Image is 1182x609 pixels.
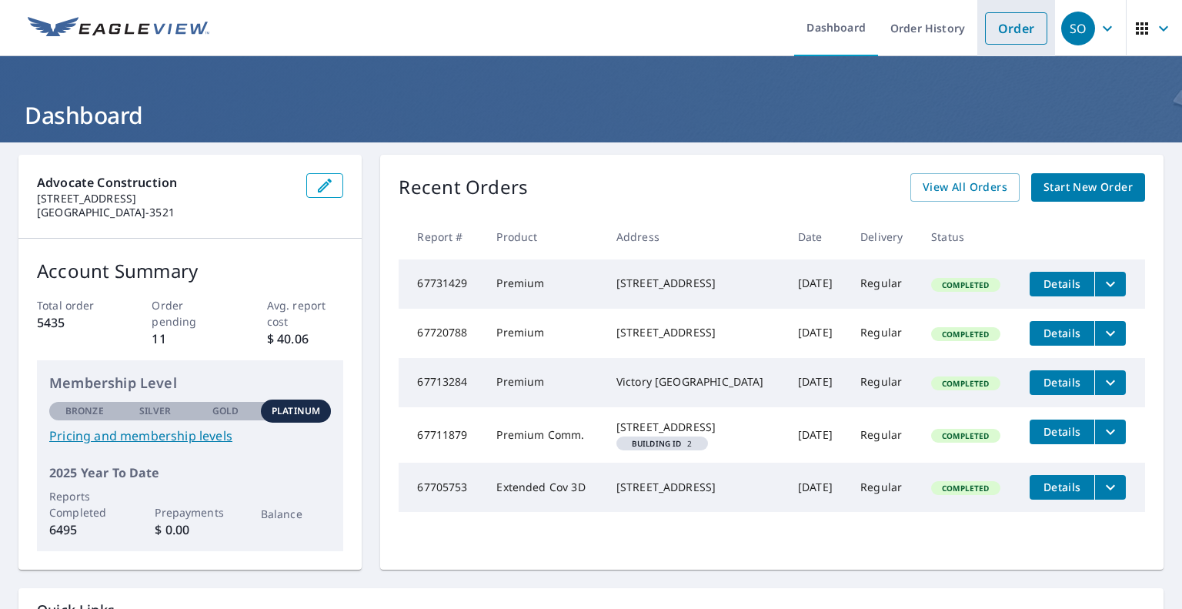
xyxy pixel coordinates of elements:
span: Completed [933,329,998,340]
p: Gold [212,404,239,418]
p: Prepayments [155,504,225,520]
p: Bronze [65,404,104,418]
span: View All Orders [923,178,1007,197]
button: filesDropdownBtn-67705753 [1094,475,1126,500]
p: Balance [261,506,332,522]
p: $ 40.06 [267,330,344,348]
td: Regular [848,358,919,407]
td: Regular [848,309,919,358]
p: Recent Orders [399,173,528,202]
span: 2 [623,440,702,447]
div: [STREET_ADDRESS] [616,325,773,340]
p: Avg. report cost [267,297,344,330]
td: 67720788 [399,309,484,358]
span: Start New Order [1043,178,1133,197]
a: Pricing and membership levels [49,427,331,445]
th: Address [604,214,786,259]
p: Order pending [152,297,229,330]
a: Start New Order [1031,173,1145,202]
a: Order [985,12,1047,45]
td: Regular [848,463,919,512]
button: detailsBtn-67713284 [1030,370,1094,395]
td: Premium [484,358,603,407]
p: Account Summary [37,257,343,285]
p: Silver [139,404,172,418]
td: Premium Comm. [484,407,603,463]
span: Completed [933,378,998,389]
p: 5435 [37,313,114,332]
td: [DATE] [786,309,848,358]
button: detailsBtn-67705753 [1030,475,1094,500]
p: Reports Completed [49,488,120,520]
th: Product [484,214,603,259]
span: Completed [933,483,998,494]
span: Completed [933,279,998,290]
div: SO [1061,12,1095,45]
td: Premium [484,309,603,358]
p: 6495 [49,520,120,539]
p: $ 0.00 [155,520,225,539]
p: Advocate Construction [37,173,294,192]
em: Building ID [632,440,682,447]
p: [STREET_ADDRESS] [37,192,294,206]
p: [GEOGRAPHIC_DATA]-3521 [37,206,294,219]
span: Details [1039,375,1085,390]
p: 2025 Year To Date [49,463,331,482]
td: 67705753 [399,463,484,512]
button: detailsBtn-67720788 [1030,321,1094,346]
td: 67731429 [399,259,484,309]
div: [STREET_ADDRESS] [616,276,773,291]
td: [DATE] [786,463,848,512]
th: Date [786,214,848,259]
button: detailsBtn-67731429 [1030,272,1094,296]
th: Delivery [848,214,919,259]
button: filesDropdownBtn-67731429 [1094,272,1126,296]
a: View All Orders [910,173,1020,202]
p: Platinum [272,404,320,418]
img: EV Logo [28,17,209,40]
button: filesDropdownBtn-67711879 [1094,420,1126,444]
span: Details [1039,424,1085,439]
span: Details [1039,326,1085,340]
span: Completed [933,430,998,441]
span: Details [1039,480,1085,494]
td: Regular [848,259,919,309]
td: Premium [484,259,603,309]
div: Victory [GEOGRAPHIC_DATA] [616,374,773,390]
div: [STREET_ADDRESS] [616,420,773,435]
div: [STREET_ADDRESS] [616,480,773,495]
td: Regular [848,407,919,463]
p: 11 [152,330,229,348]
td: 67711879 [399,407,484,463]
button: filesDropdownBtn-67713284 [1094,370,1126,395]
button: filesDropdownBtn-67720788 [1094,321,1126,346]
th: Status [919,214,1017,259]
th: Report # [399,214,484,259]
button: detailsBtn-67711879 [1030,420,1094,444]
td: Extended Cov 3D [484,463,603,512]
h1: Dashboard [18,99,1164,131]
td: [DATE] [786,358,848,407]
td: [DATE] [786,259,848,309]
td: 67713284 [399,358,484,407]
td: [DATE] [786,407,848,463]
p: Total order [37,297,114,313]
span: Details [1039,276,1085,291]
p: Membership Level [49,373,331,393]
